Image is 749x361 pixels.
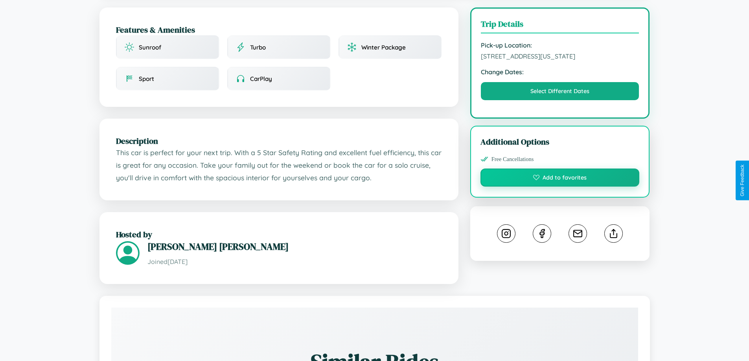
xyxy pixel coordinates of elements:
[481,18,639,33] h3: Trip Details
[481,41,639,49] strong: Pick-up Location:
[250,75,272,82] span: CarPlay
[116,24,442,35] h2: Features & Amenities
[740,165,745,196] div: Give Feedback
[147,240,442,253] h3: [PERSON_NAME] [PERSON_NAME]
[491,156,534,163] span: Free Cancellations
[361,44,406,51] span: Winter Package
[139,75,154,82] span: Sport
[250,44,266,51] span: Turbo
[116,229,442,240] h2: Hosted by
[481,82,639,100] button: Select Different Dates
[481,68,639,76] strong: Change Dates:
[139,44,161,51] span: Sunroof
[116,135,442,147] h2: Description
[116,147,442,184] p: This car is perfect for your next trip. With a 5 Star Safety Rating and excellent fuel efficiency...
[481,52,639,60] span: [STREET_ADDRESS][US_STATE]
[480,136,640,147] h3: Additional Options
[480,169,640,187] button: Add to favorites
[147,256,442,268] p: Joined [DATE]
